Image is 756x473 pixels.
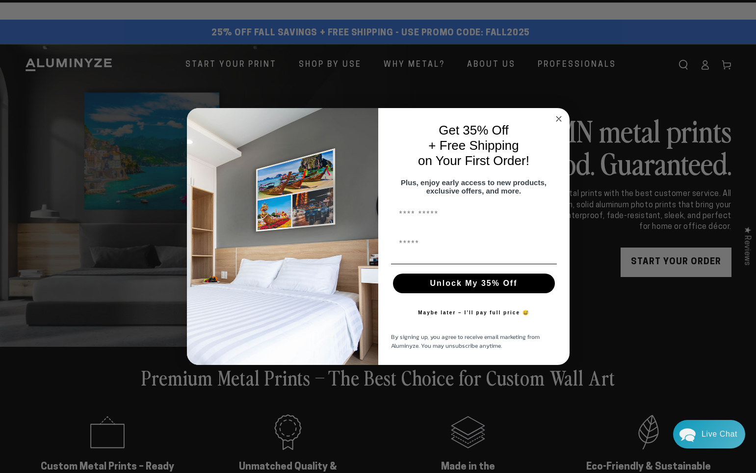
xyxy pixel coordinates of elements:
[391,333,540,350] span: By signing up, you agree to receive email marketing from Aluminyze. You may unsubscribe anytime.
[187,108,378,365] img: 728e4f65-7e6c-44e2-b7d1-0292a396982f.jpeg
[418,153,529,168] span: on Your First Order!
[413,303,534,323] button: Maybe later – I’ll pay full price 😅
[673,420,745,448] div: Chat widget toggle
[553,113,565,125] button: Close dialog
[428,138,519,153] span: + Free Shipping
[393,274,555,293] button: Unlock My 35% Off
[702,420,737,448] div: Contact Us Directly
[439,123,509,138] span: Get 35% Off
[401,178,547,195] span: Plus, enjoy early access to new products, exclusive offers, and more.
